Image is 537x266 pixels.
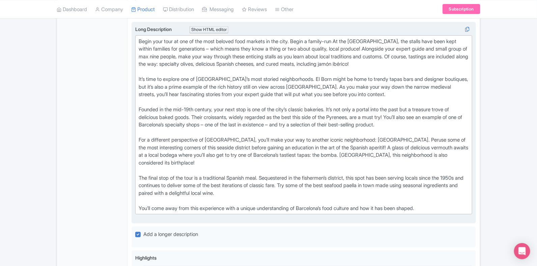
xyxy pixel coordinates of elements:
[190,26,228,33] div: Show HTML editor
[139,38,469,212] div: Begin your tour at one of the most beloved food markets in the city. Begin a family-run At the [G...
[135,26,173,32] span: Long Description
[143,231,198,237] span: Add a longer description
[443,4,480,14] a: Subscription
[135,255,157,261] span: Highlights
[514,243,530,259] div: Open Intercom Messenger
